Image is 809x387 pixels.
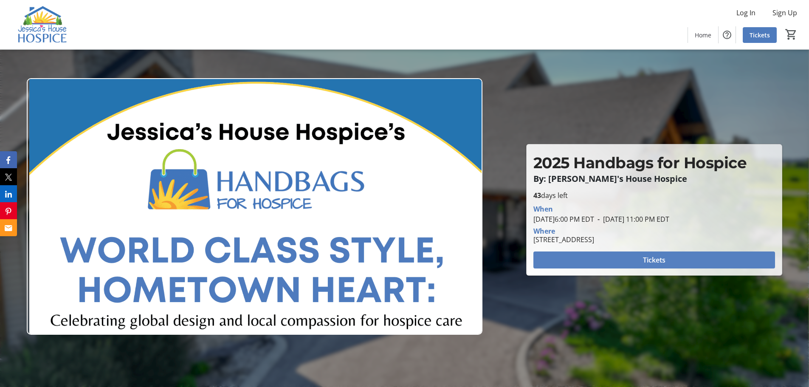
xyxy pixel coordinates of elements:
p: By: [PERSON_NAME]'s House Hospice [533,174,775,184]
span: [DATE] 6:00 PM EDT [533,215,594,224]
p: days left [533,190,775,201]
span: 2025 Handbags for Hospice [533,153,747,172]
button: Log In [730,6,762,20]
span: [DATE] 11:00 PM EDT [594,215,669,224]
button: Cart [784,27,799,42]
a: Tickets [743,27,777,43]
a: Home [688,27,718,43]
span: Log In [736,8,755,18]
span: Tickets [750,31,770,40]
img: Campaign CTA Media Photo [27,78,482,335]
span: Tickets [643,255,665,265]
div: Where [533,228,555,234]
div: [STREET_ADDRESS] [533,234,594,245]
span: Home [695,31,711,40]
button: Tickets [533,251,775,268]
span: - [594,215,603,224]
button: Sign Up [766,6,804,20]
span: 43 [533,191,541,200]
div: When [533,204,553,214]
span: Sign Up [772,8,797,18]
button: Help [719,26,736,43]
img: Jessica's House Hospice's Logo [5,3,81,46]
